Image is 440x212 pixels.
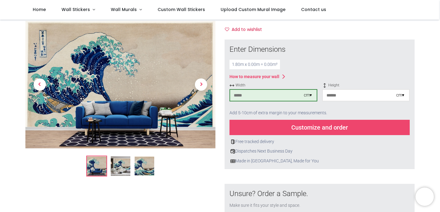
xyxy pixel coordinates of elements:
[229,158,410,164] div: Made in [GEOGRAPHIC_DATA], Made for You
[229,44,410,55] div: Enter Dimensions
[87,157,106,176] img: The Great Wave off Kanagawa Wall Mural Artist Katsushika Hokusai
[229,74,279,80] div: How to measure your wall
[187,40,215,129] a: Next
[396,92,404,98] div: cm ▾
[229,120,410,135] div: Customize and order
[135,157,154,176] img: WS-68500-03
[229,60,280,70] div: 1.80 m x 0.00 m = 0.00 m²
[111,157,130,176] img: WS-68500-02
[195,79,207,91] span: Next
[225,27,229,32] i: Add to wishlist
[34,79,46,91] span: Previous
[304,92,312,98] div: cm ▾
[111,6,137,13] span: Wall Murals
[229,83,317,88] span: Width
[229,148,410,154] div: Dispatches Next Business Day
[322,83,410,88] span: Height
[416,187,434,206] iframe: Brevo live chat
[158,6,205,13] span: Custom Wall Stickers
[229,106,410,120] div: Add 5-10cm of extra margin to your measurements.
[33,6,46,13] span: Home
[25,21,215,149] img: The Great Wave off Kanagawa Wall Mural Artist Katsushika Hokusai
[225,25,267,35] button: Add to wishlistAdd to wishlist
[229,203,410,209] div: Make sure it fits your style and space.
[221,6,285,13] span: Upload Custom Mural Image
[25,40,54,129] a: Previous
[229,139,410,145] div: Free tracked delivery
[301,6,326,13] span: Contact us
[230,159,235,164] img: uk
[62,6,90,13] span: Wall Stickers
[229,189,410,199] div: Unsure? Order a Sample.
